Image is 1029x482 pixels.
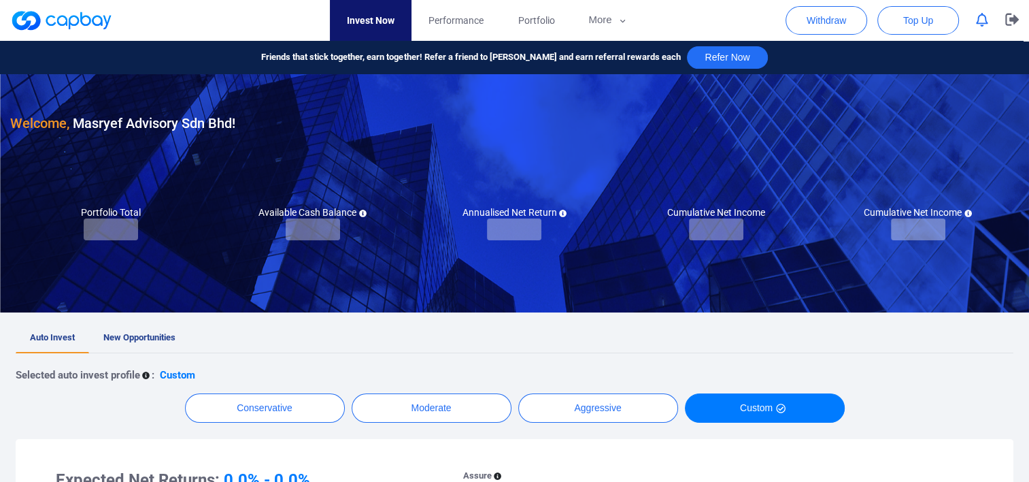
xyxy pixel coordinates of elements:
h5: Cumulative Net Income [864,206,972,219]
span: Friends that stick together, earn together! Refer a friend to [PERSON_NAME] and earn referral rew... [261,50,680,65]
h3: Masryef Advisory Sdn Bhd ! [10,112,235,134]
span: Portfolio [518,13,554,28]
button: Conservative [185,393,345,423]
span: Performance [428,13,484,28]
p: : [152,367,154,383]
h5: Cumulative Net Income [667,206,765,219]
button: Aggressive [518,393,678,423]
button: Custom [685,393,845,423]
button: Top Up [877,6,959,35]
h5: Available Cash Balance [258,206,367,219]
span: Welcome, [10,115,69,131]
span: New Opportunities [103,332,175,342]
button: Refer Now [687,46,767,69]
button: Moderate [352,393,511,423]
span: Auto Invest [30,332,75,342]
h5: Annualised Net Return [462,206,567,219]
p: Custom [160,367,195,383]
span: Top Up [903,14,933,27]
button: Withdraw [786,6,867,35]
p: Selected auto invest profile [16,367,140,383]
h5: Portfolio Total [81,206,141,219]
